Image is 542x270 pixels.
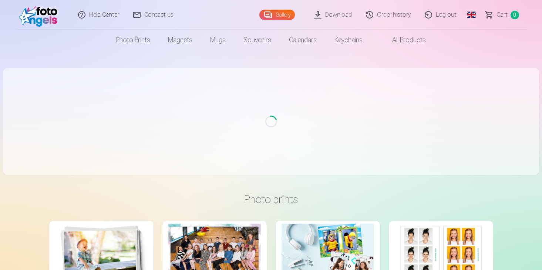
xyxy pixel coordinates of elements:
[496,10,508,19] span: Сart
[19,3,61,27] img: /fa1
[511,11,519,19] span: 0
[107,30,159,50] a: Photo prints
[55,193,487,206] h3: Photo prints
[326,30,371,50] a: Keychains
[280,30,326,50] a: Calendars
[201,30,235,50] a: Mugs
[235,30,280,50] a: Souvenirs
[159,30,201,50] a: Magnets
[259,10,295,20] a: Gallery
[371,30,435,50] a: All products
